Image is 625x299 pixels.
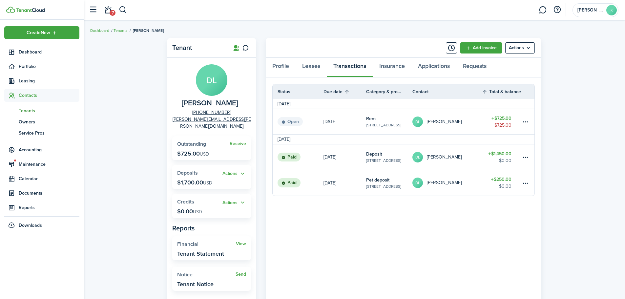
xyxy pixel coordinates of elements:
a: [DATE] [323,144,366,170]
a: [PHONE_NUMBER] [192,109,231,116]
a: Applications [411,58,456,77]
avatar-text: DL [412,117,423,127]
table-amount-description: $0.00 [499,157,511,164]
img: TenantCloud [16,8,45,12]
avatar-text: DL [196,64,227,96]
span: Downloads [19,222,42,229]
span: Reports [19,204,79,211]
p: [DATE] [323,180,336,186]
a: Open [273,109,323,134]
a: Reports [4,201,79,214]
span: [PERSON_NAME] [133,28,164,33]
a: Paid [273,170,323,196]
panel-main-subtitle: Reports [172,223,251,233]
table-subtitle: [STREET_ADDRESS] [366,158,401,163]
a: Service Pros [4,127,79,139]
button: Open menu [222,199,246,206]
p: $1,700.00 [177,179,212,186]
button: Actions [222,170,246,178]
a: Tenants [4,105,79,116]
th: Category & property [366,88,412,95]
table-amount-title: $250.00 [491,176,511,183]
a: Profile [266,58,296,77]
a: Notifications [102,2,114,18]
button: Open menu [4,26,79,39]
img: TenantCloud [6,7,15,13]
span: Leasing [19,77,79,84]
a: DL[PERSON_NAME] [412,109,482,134]
span: Accounting [19,146,79,153]
avatar-text: DL [412,152,423,162]
span: Outstanding [177,140,206,148]
span: Credits [177,198,194,205]
a: Requests [456,58,493,77]
a: [PERSON_NAME][EMAIL_ADDRESS][PERSON_NAME][DOMAIN_NAME] [172,116,251,130]
table-amount-description: $725.00 [494,122,511,129]
a: Dashboard [4,46,79,58]
avatar-text: DL [412,178,423,188]
button: Open resource center [552,4,563,15]
menu-btn: Actions [505,42,535,53]
widget-stats-title: Notice [177,272,236,278]
a: Messaging [536,2,549,18]
span: Calendar [19,175,79,182]
button: Search [119,4,127,15]
p: $725.00 [177,150,209,157]
table-profile-info-text: [PERSON_NAME] [427,155,462,160]
table-profile-info-text: [PERSON_NAME] [427,119,462,124]
a: $725.00$725.00 [482,109,521,134]
button: Open menu [505,42,535,53]
span: USD [193,208,202,215]
th: Sort [482,88,521,96]
table-info-title: Rent [366,115,376,122]
a: Paid [273,144,323,170]
table-amount-title: $725.00 [491,115,511,122]
table-info-title: Deposit [366,151,382,158]
status: Paid [278,178,301,187]
span: Maintenance [19,161,79,168]
a: $1,450.00$0.00 [482,144,521,170]
table-amount-title: $1,450.00 [488,150,511,157]
span: Create New [27,31,50,35]
span: Kaitlyn [577,8,604,12]
span: Deposits [177,169,198,177]
widget-stats-title: Financial [177,241,236,247]
a: Send [236,272,246,277]
panel-main-title: Tenant [172,44,225,52]
avatar-text: K [606,5,617,15]
span: Donna Lauber [182,99,238,107]
a: [DATE] [323,170,366,196]
span: 7 [110,10,115,16]
th: Sort [323,88,366,96]
td: [DATE] [273,136,295,143]
a: Rent[STREET_ADDRESS] [366,109,412,134]
a: DL[PERSON_NAME] [412,144,482,170]
a: Tenants [114,28,128,33]
span: Documents [19,190,79,197]
a: Leases [296,58,327,77]
span: Portfolio [19,63,79,70]
th: Contact [412,88,482,95]
button: Timeline [446,42,457,53]
button: Open menu [222,170,246,178]
a: Receive [230,141,246,146]
a: [DATE] [323,109,366,134]
p: $0.00 [177,208,202,215]
table-profile-info-text: [PERSON_NAME] [427,180,462,185]
widget-stats-description: Tenant Notice [177,281,214,288]
table-amount-description: $0.00 [499,183,511,190]
a: Pet deposit[STREET_ADDRESS] [366,170,412,196]
button: Actions [222,199,246,206]
a: Add invoice [460,42,502,53]
table-subtitle: [STREET_ADDRESS] [366,183,401,189]
a: Owners [4,116,79,127]
table-info-title: Pet deposit [366,177,389,183]
span: Contacts [19,92,79,99]
button: Open sidebar [87,4,99,16]
a: Insurance [373,58,411,77]
a: Dashboard [90,28,109,33]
